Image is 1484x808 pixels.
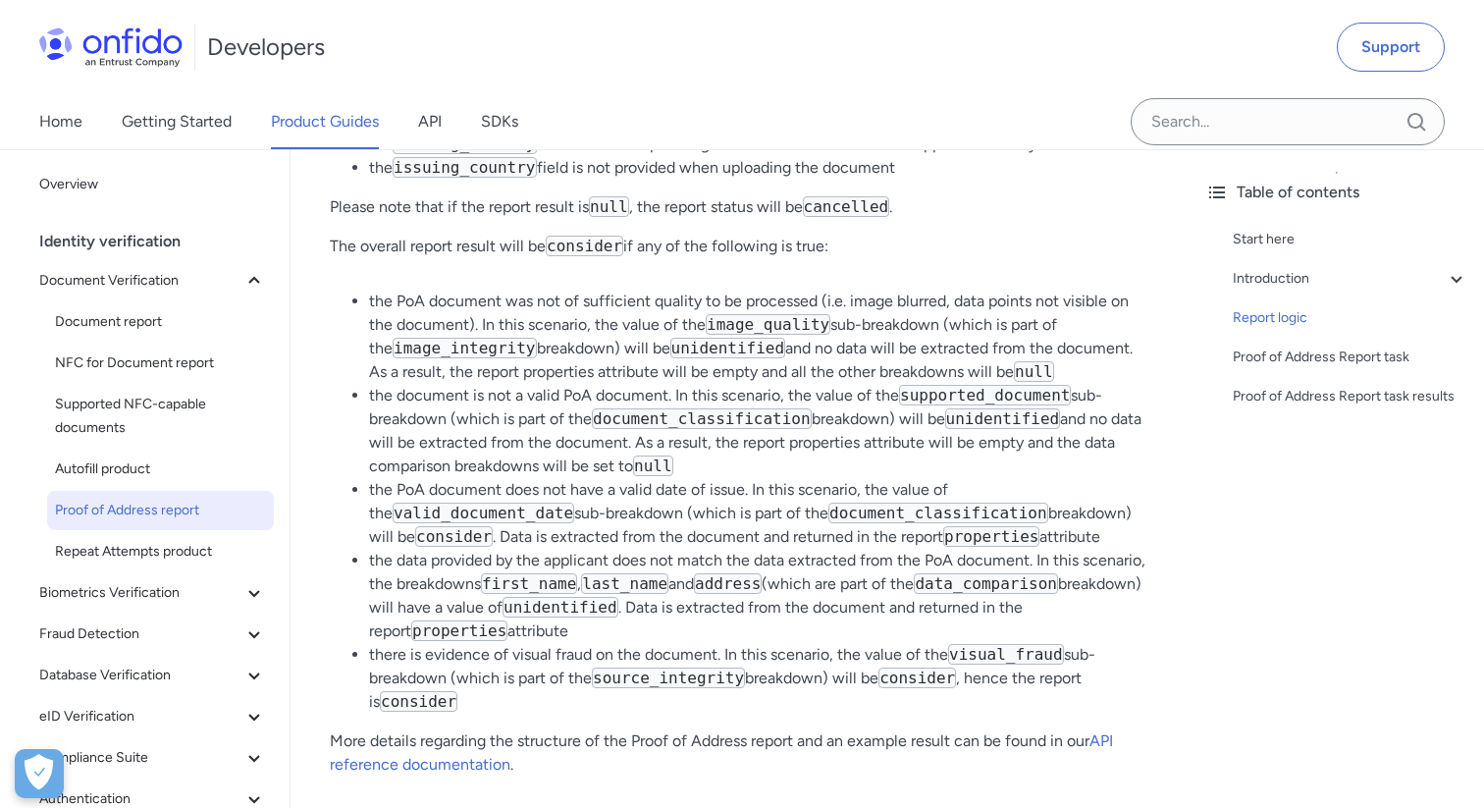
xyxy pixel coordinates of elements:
span: Proof of Address report [55,499,266,522]
a: Start here [1233,228,1468,251]
code: visual_fraud [948,644,1064,665]
span: Database Verification [39,664,242,687]
span: Compliance Suite [39,746,242,770]
code: consider [546,236,623,256]
code: properties [943,526,1039,547]
li: the PoA document was not of sufficient quality to be processed (i.e. image blurred, data points n... [369,290,1150,384]
span: Autofill product [55,458,266,481]
code: null [589,196,629,217]
span: NFC for Document report [55,351,266,375]
code: null [633,456,673,476]
span: Document report [55,310,266,334]
code: issuing_country [393,157,537,178]
a: API [418,94,442,149]
code: image_quality [706,314,830,335]
code: unidentified [670,338,786,358]
li: the PoA document does not have a valid date of issue. In this scenario, the value of the sub-brea... [369,478,1150,549]
code: data_comparison [914,573,1058,594]
a: Getting Started [122,94,232,149]
code: image_integrity [393,338,537,358]
li: the field is not provided when uploading the document [369,156,1150,180]
div: Table of contents [1205,181,1468,204]
a: SDKs [481,94,518,149]
a: Document report [47,302,274,342]
a: Overview [31,165,274,204]
button: Document Verification [31,261,274,300]
button: Biometrics Verification [31,573,274,613]
a: Repeat Attempts product [47,532,274,571]
button: Fraud Detection [31,615,274,654]
code: address [694,573,762,594]
code: issuing_country [393,134,537,154]
a: Report logic [1233,306,1468,330]
p: More details regarding the structure of the Proof of Address report and an example result can be ... [330,729,1150,777]
code: last_name [581,573,668,594]
button: eID Verification [31,697,274,736]
p: The overall report result will be if any of the following is true: [330,235,1150,258]
p: Please note that if the report result is , the report status will be . [330,195,1150,219]
a: NFC for Document report [47,344,274,383]
button: Open Preferences [15,749,64,798]
span: Fraud Detection [39,622,242,646]
a: Proof of Address report [47,491,274,530]
code: consider [878,668,956,688]
button: Compliance Suite [31,738,274,778]
span: Document Verification [39,269,242,293]
span: Biometrics Verification [39,581,242,605]
span: Repeat Attempts product [55,540,266,564]
code: null [1014,361,1054,382]
a: Introduction [1233,267,1468,291]
code: unidentified [945,408,1061,429]
li: there is evidence of visual fraud on the document. In this scenario, the value of the sub-breakdo... [369,643,1150,714]
h1: Developers [207,31,325,63]
button: Database Verification [31,656,274,695]
code: document_classification [828,503,1048,523]
a: API reference documentation [330,731,1113,774]
div: Identity verification [39,222,282,261]
input: Onfido search input field [1131,98,1445,145]
a: Home [39,94,82,149]
code: first_name [481,573,577,594]
code: properties [411,620,507,641]
li: the document is not a valid PoA document. In this scenario, the value of the sub-breakdown (which... [369,384,1150,478]
code: document_classification [592,408,812,429]
div: Cookie Preferences [15,749,64,798]
code: valid_document_date [393,503,574,523]
a: Proof of Address Report task results [1233,385,1468,408]
a: Supported NFC-capable documents [47,385,274,448]
a: Support [1337,23,1445,72]
a: Proof of Address Report task [1233,346,1468,369]
code: consider [415,526,493,547]
code: source_integrity [592,668,745,688]
code: cancelled [803,196,890,217]
code: unidentified [503,597,618,618]
span: eID Verification [39,705,242,728]
span: Supported NFC-capable documents [55,393,266,440]
a: Autofill product [47,450,274,489]
img: Onfido Logo [39,27,183,67]
span: Overview [39,173,266,196]
a: Product Guides [271,94,379,149]
code: consider [380,691,457,712]
code: supported_document [899,385,1071,405]
li: the data provided by the applicant does not match the data extracted from the PoA document. In th... [369,549,1150,643]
